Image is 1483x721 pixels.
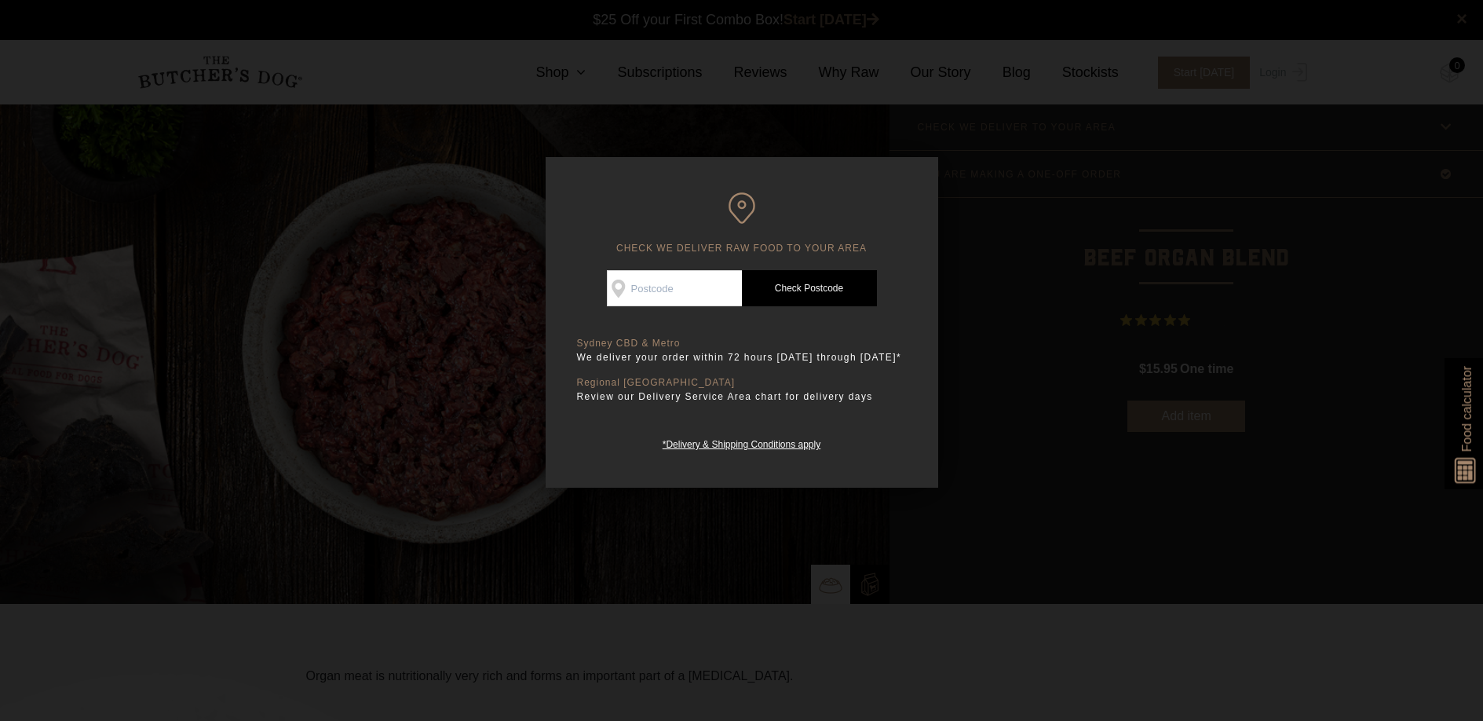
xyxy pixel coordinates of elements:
p: We deliver your order within 72 hours [DATE] through [DATE]* [577,350,907,365]
h6: CHECK WE DELIVER RAW FOOD TO YOUR AREA [577,192,907,254]
p: Regional [GEOGRAPHIC_DATA] [577,377,907,389]
a: *Delivery & Shipping Conditions apply [663,435,820,450]
span: Food calculator [1457,366,1476,452]
p: Review our Delivery Service Area chart for delivery days [577,389,907,404]
input: Postcode [607,270,742,306]
a: Check Postcode [742,270,877,306]
p: Sydney CBD & Metro [577,338,907,350]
